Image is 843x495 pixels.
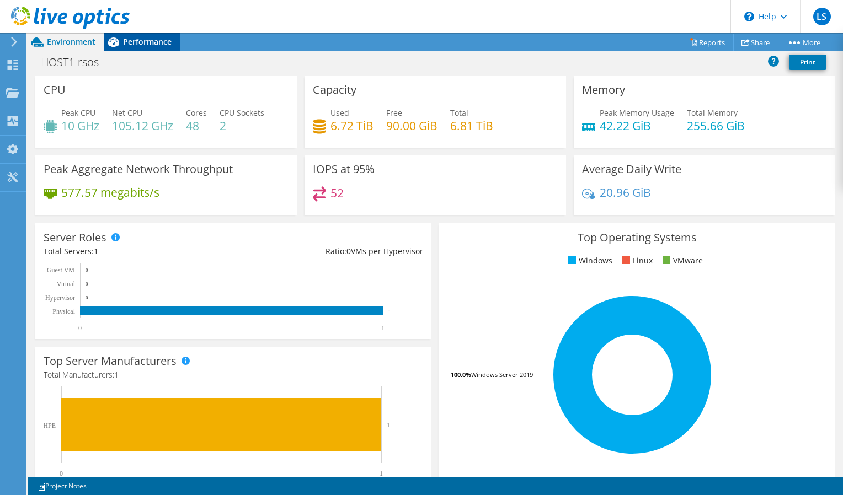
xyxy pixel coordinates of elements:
[386,120,437,132] h4: 90.00 GiB
[233,245,423,257] div: Ratio: VMs per Hypervisor
[380,470,383,477] text: 1
[36,56,116,68] h1: HOST1-rsos
[330,107,349,118] span: Used
[450,107,468,118] span: Total
[600,120,674,132] h4: 42.22 GiB
[78,324,82,332] text: 0
[789,55,826,70] a: Print
[186,120,207,132] h4: 48
[61,107,95,118] span: Peak CPU
[565,255,612,267] li: Windows
[220,107,264,118] span: CPU Sockets
[186,107,207,118] span: Cores
[582,163,681,175] h3: Average Daily Write
[660,255,703,267] li: VMware
[61,120,99,132] h4: 10 GHz
[733,34,778,51] a: Share
[44,355,177,367] h3: Top Server Manufacturers
[681,34,734,51] a: Reports
[86,295,88,300] text: 0
[387,422,390,428] text: 1
[687,107,738,118] span: Total Memory
[114,369,119,380] span: 1
[57,280,76,288] text: Virtual
[45,294,75,302] text: Hypervisor
[346,246,351,256] span: 0
[112,107,142,118] span: Net CPU
[600,107,674,118] span: Peak Memory Usage
[94,246,98,256] span: 1
[44,84,66,96] h3: CPU
[86,281,88,287] text: 0
[44,163,233,175] h3: Peak Aggregate Network Throughput
[47,36,95,47] span: Environment
[386,107,402,118] span: Free
[813,8,831,25] span: LS
[112,120,173,132] h4: 105.12 GHz
[451,370,471,379] tspan: 100.0%
[52,308,75,315] text: Physical
[30,479,94,493] a: Project Notes
[313,84,356,96] h3: Capacity
[61,186,159,198] h4: 577.57 megabits/s
[471,370,533,379] tspan: Windows Server 2019
[447,232,827,244] h3: Top Operating Systems
[86,267,88,273] text: 0
[687,120,745,132] h4: 255.66 GiB
[44,245,233,257] div: Total Servers:
[778,34,829,51] a: More
[313,163,375,175] h3: IOPS at 95%
[330,120,374,132] h4: 6.72 TiB
[123,36,172,47] span: Performance
[47,266,74,274] text: Guest VM
[744,12,754,21] svg: \n
[44,369,423,381] h4: Total Manufacturers:
[220,120,264,132] h4: 2
[43,422,56,429] text: HPE
[381,324,385,332] text: 1
[450,120,493,132] h4: 6.81 TiB
[330,187,344,199] h4: 52
[60,470,63,477] text: 0
[620,255,653,267] li: Linux
[44,232,106,244] h3: Server Roles
[600,186,651,198] h4: 20.96 GiB
[388,309,391,314] text: 1
[582,84,625,96] h3: Memory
